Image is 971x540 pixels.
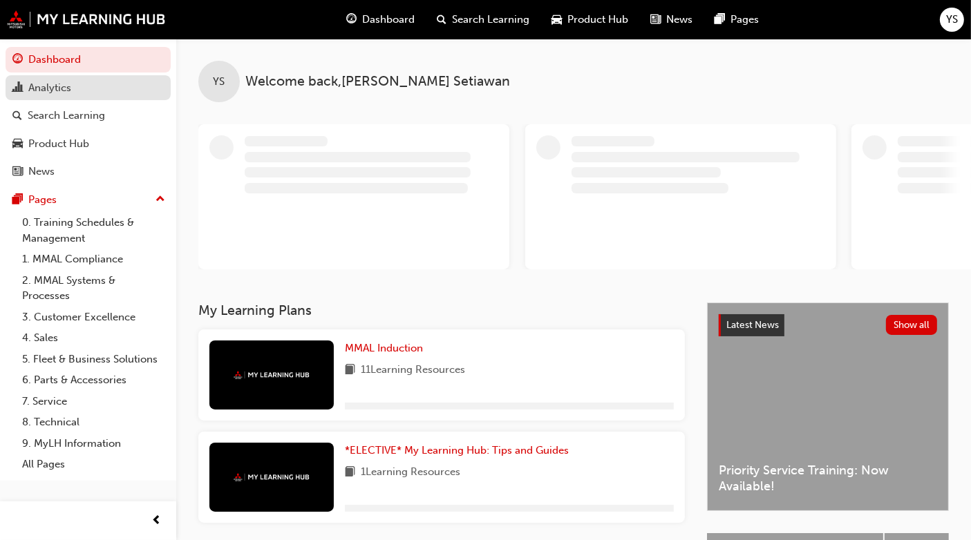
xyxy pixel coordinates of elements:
[719,314,937,336] a: Latest NewsShow all
[12,138,23,151] span: car-icon
[6,103,171,128] a: Search Learning
[12,110,22,122] span: search-icon
[345,340,428,356] a: MMAL Induction
[245,74,510,90] span: Welcome back , [PERSON_NAME] Setiawan
[726,319,779,331] span: Latest News
[17,369,171,391] a: 6. Parts & Accessories
[363,12,415,28] span: Dashboard
[731,12,760,28] span: Pages
[426,6,541,34] a: search-iconSearch Learning
[541,6,640,34] a: car-iconProduct Hub
[940,8,964,32] button: YS
[12,194,23,206] span: pages-icon
[17,307,171,328] a: 3. Customer Excellence
[17,412,171,433] a: 8. Technical
[6,187,171,213] button: Pages
[17,349,171,370] a: 5. Fleet & Business Solutions
[28,164,55,180] div: News
[345,342,423,354] span: MMAL Induction
[667,12,693,28] span: News
[17,454,171,475] a: All Pages
[234,473,310,482] img: mmal
[6,159,171,184] a: News
[6,47,171,73] a: Dashboard
[453,12,530,28] span: Search Learning
[886,315,938,335] button: Show all
[28,136,89,152] div: Product Hub
[214,74,225,90] span: YS
[347,11,357,28] span: guage-icon
[17,270,171,307] a: 2. MMAL Systems & Processes
[12,166,23,178] span: news-icon
[345,362,355,379] span: book-icon
[640,6,704,34] a: news-iconNews
[17,327,171,349] a: 4. Sales
[6,75,171,101] a: Analytics
[6,131,171,157] a: Product Hub
[336,6,426,34] a: guage-iconDashboard
[719,463,937,494] span: Priority Service Training: Now Available!
[152,512,162,530] span: prev-icon
[17,212,171,249] a: 0. Training Schedules & Management
[707,302,949,511] a: Latest NewsShow allPriority Service Training: Now Available!
[946,12,958,28] span: YS
[715,11,726,28] span: pages-icon
[12,54,23,66] span: guage-icon
[345,464,355,481] span: book-icon
[17,433,171,454] a: 9. MyLH Information
[568,12,629,28] span: Product Hub
[437,11,447,28] span: search-icon
[155,191,165,209] span: up-icon
[28,192,57,208] div: Pages
[651,11,661,28] span: news-icon
[345,443,574,459] a: *ELECTIVE* My Learning Hub: Tips and Guides
[17,391,171,412] a: 7. Service
[28,80,71,96] div: Analytics
[12,82,23,95] span: chart-icon
[198,302,685,318] h3: My Learning Plans
[6,44,171,187] button: DashboardAnalyticsSearch LearningProduct HubNews
[345,444,569,456] span: *ELECTIVE* My Learning Hub: Tips and Guides
[28,108,105,124] div: Search Learning
[361,464,460,481] span: 1 Learning Resources
[7,10,166,28] img: mmal
[704,6,771,34] a: pages-iconPages
[552,11,563,28] span: car-icon
[234,371,310,380] img: mmal
[361,362,465,379] span: 11 Learning Resources
[17,249,171,270] a: 1. MMAL Compliance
